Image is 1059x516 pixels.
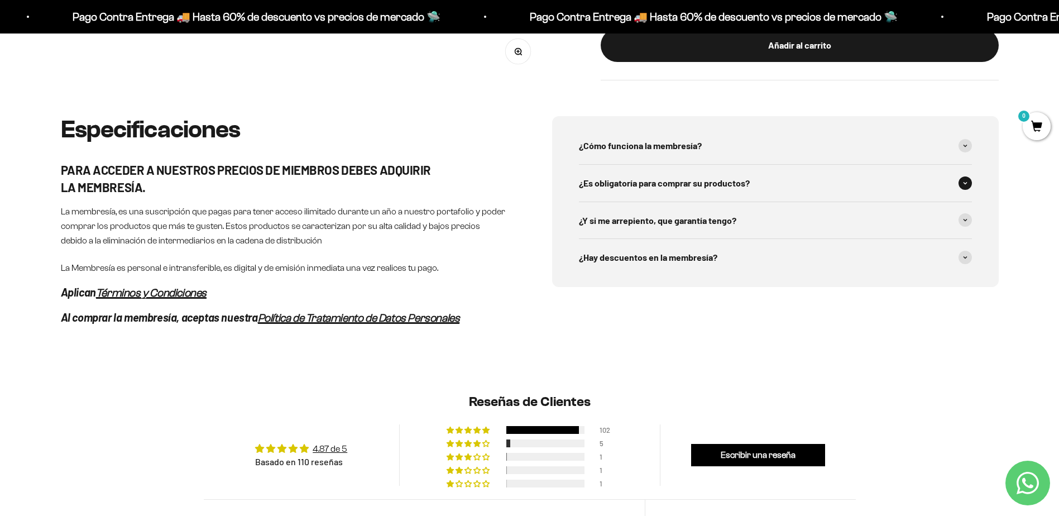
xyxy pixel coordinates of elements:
strong: PARA ACCEDER A NUESTROS PRECIOS DE MIEMBROS DEBES ADQUIRIR LA MEMBRESÍA. [61,163,431,194]
span: ¿Y si me arrepiento, que garantía tengo? [579,213,736,228]
div: 1% (1) reviews with 1 star rating [447,480,491,488]
div: 5% (5) reviews with 4 star rating [447,439,491,447]
div: 1% (1) reviews with 3 star rating [447,453,491,461]
span: ¿Cómo funciona la membresía? [579,138,702,153]
h2: Reseñas de Clientes [204,393,856,412]
div: 102 [600,426,613,434]
em: Aplican [61,285,96,299]
div: Average rating is 4.87 stars [255,442,347,455]
div: 1 [600,480,613,488]
p: La Membresía es personal e intransferible, es digital y de emisión inmediata una vez realices tu ... [61,261,507,275]
h2: Especificaciones [61,116,507,143]
button: Añadir al carrito [601,28,999,62]
div: 5 [600,439,613,447]
a: Términos y Condiciones [96,286,207,299]
span: ¿Es obligatoría para comprar su productos? [579,176,750,190]
mark: 0 [1017,109,1031,123]
summary: ¿Es obligatoría para comprar su productos? [579,165,972,202]
p: Pago Contra Entrega 🚚 Hasta 60% de descuento vs precios de mercado 🛸 [457,8,825,26]
summary: ¿Y si me arrepiento, que garantía tengo? [579,202,972,239]
p: La membresía, es una suscripción que pagas para tener acceso ilimitado durante un año a nuestro p... [61,204,507,247]
a: 0 [1023,121,1051,133]
div: 1 [600,466,613,474]
div: 1 [600,453,613,461]
div: 1% (1) reviews with 2 star rating [447,466,491,474]
summary: ¿Cómo funciona la membresía? [579,127,972,164]
div: Añadir al carrito [623,39,976,53]
span: ¿Hay descuentos en la membresía? [579,250,717,265]
a: 4.87 de 5 [313,444,347,453]
a: Política de Tratamiento de Datos Personales [258,312,460,324]
em: Al comprar la membresía, aceptas nuestra [61,310,258,324]
summary: ¿Hay descuentos en la membresía? [579,239,972,276]
div: 93% (102) reviews with 5 star rating [447,426,491,434]
a: Escribir una reseña [691,444,825,466]
div: Basado en 110 reseñas [255,456,347,468]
